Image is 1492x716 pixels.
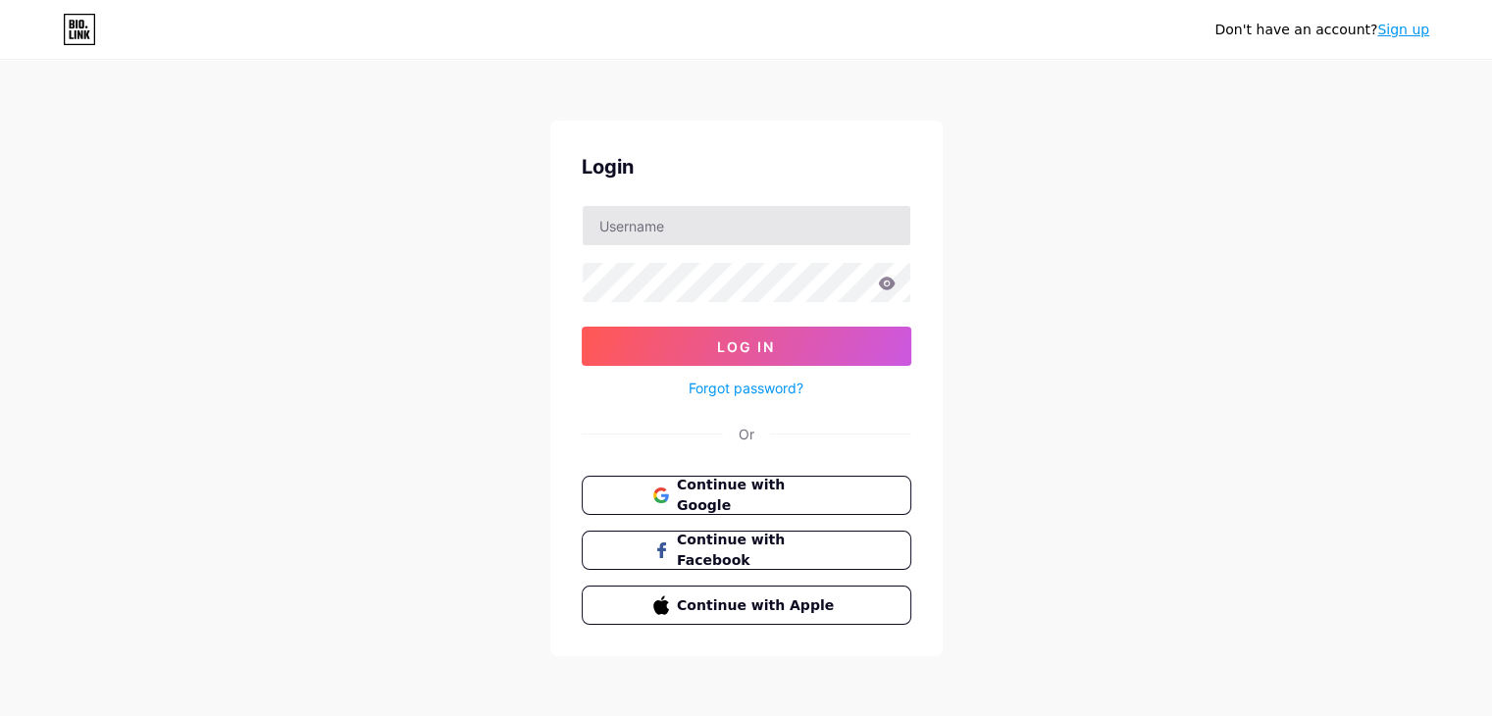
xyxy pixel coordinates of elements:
[677,475,839,516] span: Continue with Google
[739,424,754,444] div: Or
[582,531,911,570] button: Continue with Facebook
[1214,20,1429,40] div: Don't have an account?
[582,586,911,625] button: Continue with Apple
[583,206,910,245] input: Username
[582,152,911,181] div: Login
[582,476,911,515] button: Continue with Google
[677,530,839,571] span: Continue with Facebook
[582,327,911,366] button: Log In
[1377,22,1429,37] a: Sign up
[689,378,803,398] a: Forgot password?
[717,338,775,355] span: Log In
[677,595,839,616] span: Continue with Apple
